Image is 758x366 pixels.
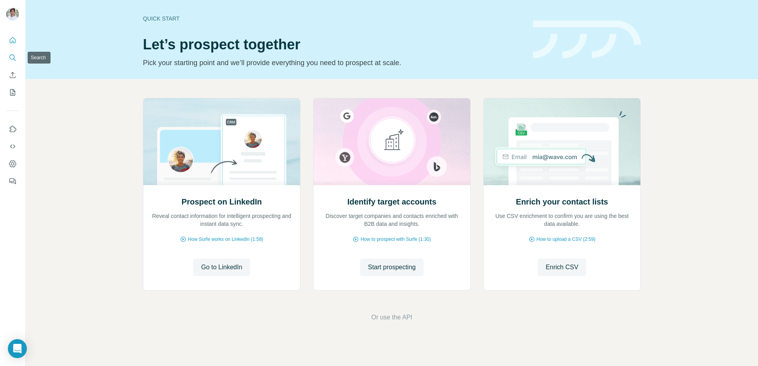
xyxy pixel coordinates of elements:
span: How to prospect with Surfe (1:30) [360,236,431,243]
span: Go to LinkedIn [201,263,242,272]
button: Enrich CSV [538,259,586,276]
button: Search [6,51,19,65]
span: Enrich CSV [546,263,578,272]
button: My lists [6,85,19,99]
h2: Prospect on LinkedIn [182,196,262,207]
button: Use Surfe on LinkedIn [6,122,19,136]
p: Use CSV enrichment to confirm you are using the best data available. [492,212,632,228]
div: Open Intercom Messenger [8,339,27,358]
p: Discover target companies and contacts enriched with B2B data and insights. [321,212,462,228]
h1: Let’s prospect together [143,37,523,53]
button: Or use the API [371,313,412,322]
p: Pick your starting point and we’ll provide everything you need to prospect at scale. [143,57,523,68]
img: Avatar [6,8,19,21]
h2: Enrich your contact lists [516,196,608,207]
img: Identify target accounts [313,98,471,185]
button: Go to LinkedIn [193,259,250,276]
div: Quick start [143,15,523,23]
p: Reveal contact information for intelligent prospecting and instant data sync. [151,212,292,228]
button: Quick start [6,33,19,47]
img: Enrich your contact lists [483,98,641,185]
img: banner [533,21,641,59]
button: Dashboard [6,157,19,171]
img: Prospect on LinkedIn [143,98,300,185]
button: Start prospecting [360,259,424,276]
button: Use Surfe API [6,139,19,154]
span: How Surfe works on LinkedIn (1:58) [188,236,263,243]
button: Feedback [6,174,19,188]
button: Enrich CSV [6,68,19,82]
span: Start prospecting [368,263,416,272]
span: How to upload a CSV (2:59) [537,236,595,243]
h2: Identify target accounts [347,196,437,207]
